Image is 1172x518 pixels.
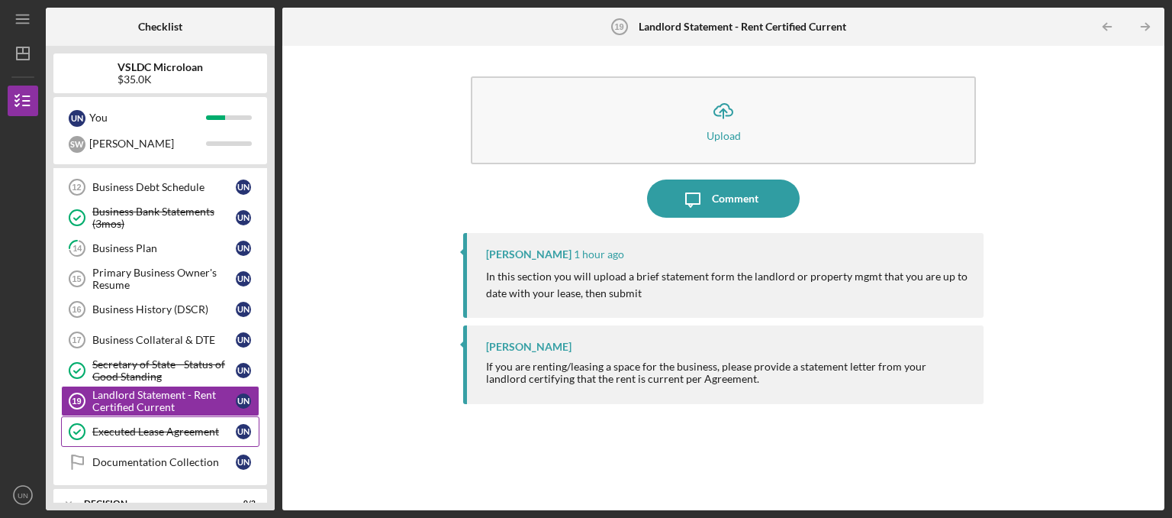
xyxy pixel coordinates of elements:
div: $35.0K [118,73,203,86]
div: U N [236,332,251,348]
a: Secretary of State - Status of Good StandingUN [61,355,259,386]
b: Landlord Statement - Rent Certified Current [639,21,846,33]
div: Executed Lease Agreement [92,426,236,438]
a: Documentation CollectionUN [61,447,259,478]
div: S W [69,136,85,153]
div: Upload [707,130,741,141]
div: Primary Business Owner's Resume [92,267,236,291]
a: 14Business PlanUN [61,233,259,264]
p: In this section you will upload a brief statement form the landlord or property mgmt that you are... [486,268,968,303]
button: Comment [647,180,800,218]
tspan: 17 [72,335,81,345]
a: 17Business Collateral & DTEUN [61,325,259,355]
div: Secretary of State - Status of Good Standing [92,358,236,383]
div: U N [236,363,251,378]
div: U N [69,110,85,127]
div: [PERSON_NAME] [486,341,572,353]
div: Business History (DSCR) [92,303,236,316]
div: [PERSON_NAME] [486,248,572,261]
div: U N [236,210,251,225]
a: Business Bank Statements (3mos)UN [61,202,259,233]
tspan: 14 [72,244,82,254]
b: Checklist [138,21,182,33]
tspan: 15 [72,274,81,283]
a: 19Landlord Statement - Rent Certified CurrentUN [61,386,259,416]
a: Executed Lease AgreementUN [61,416,259,447]
tspan: 19 [614,22,623,31]
div: Business Plan [92,242,236,254]
div: Documentation Collection [92,456,236,468]
div: Business Collateral & DTE [92,334,236,346]
div: U N [236,424,251,439]
div: You [89,105,206,131]
button: Upload [471,76,976,164]
div: Business Bank Statements (3mos) [92,206,236,230]
div: Comment [712,180,758,218]
time: 2025-08-21 15:33 [574,248,624,261]
b: VSLDC Microloan [118,61,203,73]
tspan: 16 [72,305,81,314]
text: UN [18,491,28,500]
div: U N [236,393,251,409]
div: U N [236,455,251,470]
button: UN [8,480,38,510]
tspan: 19 [72,397,81,406]
div: 0 / 2 [228,499,256,508]
div: Decision [84,499,217,508]
div: U N [236,180,251,195]
div: Landlord Statement - Rent Certified Current [92,389,236,413]
div: U N [236,302,251,317]
a: 12Business Debt ScheduleUN [61,172,259,202]
tspan: 12 [72,183,81,192]
div: If you are renting/leasing a space for the business, please provide a statement letter from your ... [486,361,968,385]
a: 16Business History (DSCR)UN [61,294,259,325]
div: U N [236,271,251,287]
div: U N [236,241,251,256]
div: Business Debt Schedule [92,181,236,193]
a: 15Primary Business Owner's ResumeUN [61,264,259,294]
div: [PERSON_NAME] [89,131,206,157]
